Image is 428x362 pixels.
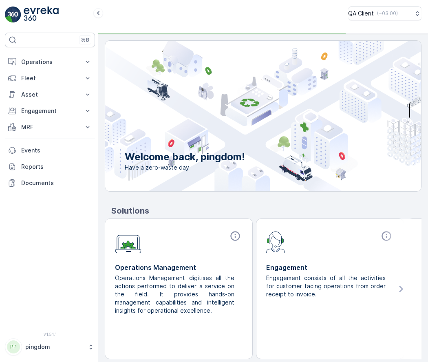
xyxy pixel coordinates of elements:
button: QA Client(+03:00) [348,7,421,20]
button: PPpingdom [5,338,95,355]
p: ( +03:00 ) [377,10,398,17]
p: Welcome back, pingdom! [125,150,245,163]
div: PP [7,340,20,353]
a: Documents [5,175,95,191]
p: Operations Management digitises all the actions performed to deliver a service on the field. It p... [115,274,236,315]
p: Operations [21,58,79,66]
button: Engagement [5,103,95,119]
p: Engagement [21,107,79,115]
img: logo_light-DOdMpM7g.png [24,7,59,23]
p: Fleet [21,74,79,82]
p: Reports [21,163,92,171]
button: Asset [5,86,95,103]
span: v 1.51.1 [5,332,95,337]
img: module-icon [266,230,285,253]
p: QA Client [348,9,374,18]
p: ⌘B [81,37,89,43]
img: module-icon [115,230,141,254]
p: MRF [21,123,79,131]
p: Asset [21,90,79,99]
a: Events [5,142,95,159]
img: city illustration [68,41,421,191]
p: pingdom [25,343,84,351]
p: Documents [21,179,92,187]
p: Engagement consists of all the activities for customer facing operations from order receipt to in... [266,274,387,298]
img: logo [5,7,21,23]
p: Operations Management [115,263,243,272]
button: MRF [5,119,95,135]
button: Fleet [5,70,95,86]
p: Engagement [266,263,394,272]
p: Solutions [111,205,421,217]
p: Events [21,146,92,155]
a: Reports [5,159,95,175]
button: Operations [5,54,95,70]
span: Have a zero-waste day [125,163,245,172]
